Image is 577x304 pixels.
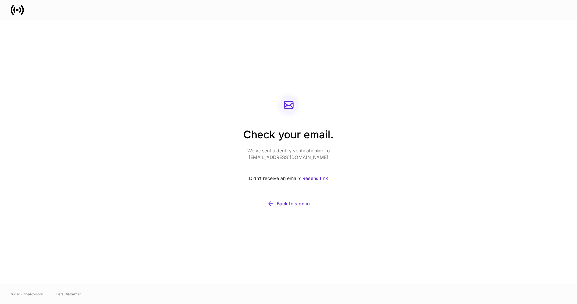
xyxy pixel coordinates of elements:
a: Data Disclaimer [56,291,81,297]
div: Resend link [302,175,328,182]
div: Didn’t receive an email? [243,171,334,186]
h2: Check your email. [243,127,334,147]
p: We’ve sent a identity verification link to [EMAIL_ADDRESS][DOMAIN_NAME] [243,147,334,161]
span: © 2025 OneAdvisory [11,291,43,297]
button: Resend link [302,171,328,186]
div: Back to sign in [277,200,310,207]
button: Back to sign in [243,196,334,211]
